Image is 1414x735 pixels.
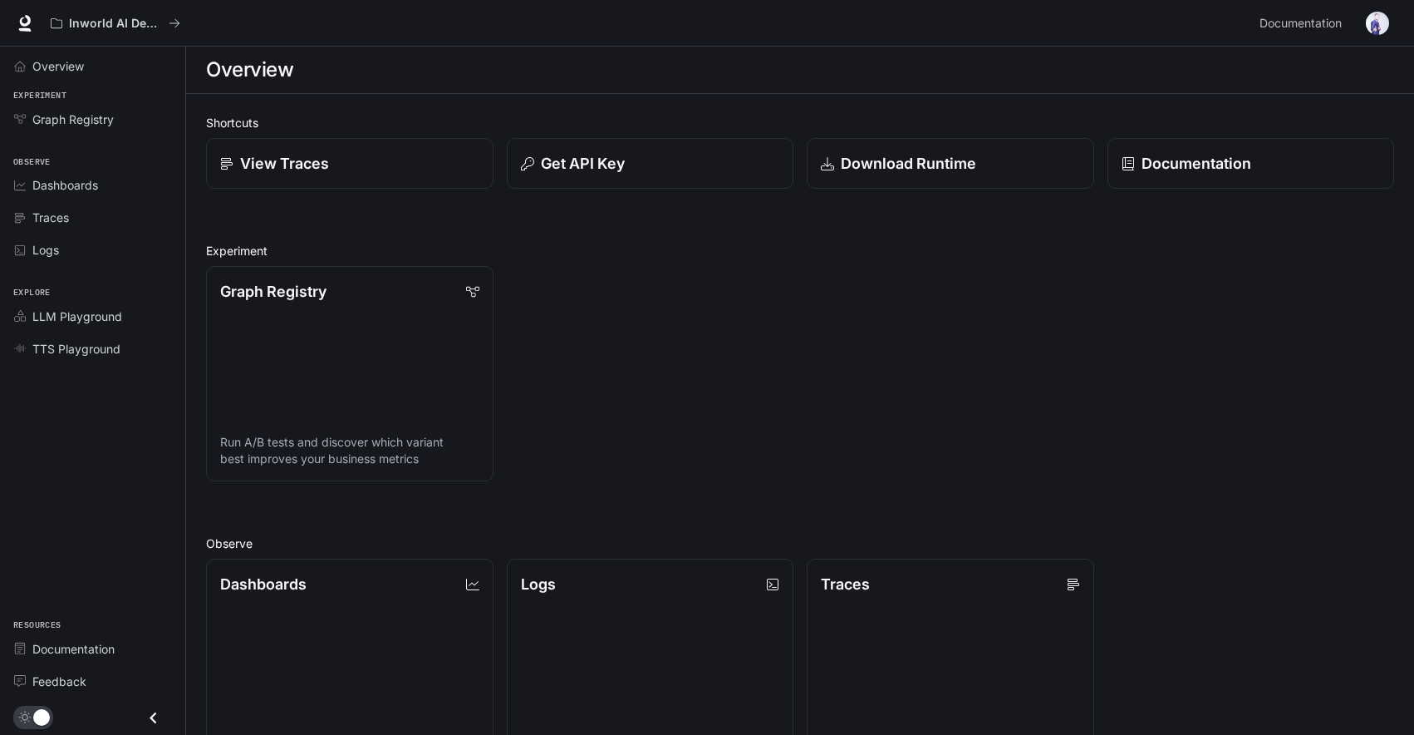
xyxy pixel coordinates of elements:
[32,111,114,128] span: Graph Registry
[32,57,84,75] span: Overview
[1361,7,1394,40] button: User avatar
[7,170,179,200] a: Dashboards
[7,105,179,134] a: Graph Registry
[135,701,172,735] button: Close drawer
[206,53,293,86] h1: Overview
[1107,138,1395,189] a: Documentation
[206,266,493,481] a: Graph RegistryRun A/B tests and discover which variant best improves your business metrics
[7,235,179,264] a: Logs
[541,152,625,175] p: Get API Key
[206,114,1394,131] h2: Shortcuts
[821,573,870,595] p: Traces
[240,152,329,175] p: View Traces
[1253,7,1354,40] a: Documentation
[7,667,179,696] a: Feedback
[7,302,179,331] a: LLM Playground
[220,434,479,467] p: Run A/B tests and discover which variant best improves your business metrics
[7,634,179,663] a: Documentation
[1366,12,1389,35] img: User avatar
[1259,13,1342,34] span: Documentation
[43,7,188,40] button: All workspaces
[807,138,1094,189] a: Download Runtime
[206,535,1394,552] h2: Observe
[32,241,59,259] span: Logs
[206,242,1394,259] h2: Experiment
[32,640,115,658] span: Documentation
[32,176,98,194] span: Dashboards
[32,673,86,690] span: Feedback
[32,209,69,226] span: Traces
[521,573,556,595] p: Logs
[841,152,976,175] p: Download Runtime
[507,138,794,189] button: Get API Key
[206,138,493,189] a: View Traces
[69,17,162,31] p: Inworld AI Demos
[220,573,307,595] p: Dashboards
[1142,152,1251,175] p: Documentation
[7,334,179,363] a: TTS Playground
[7,203,179,232] a: Traces
[32,308,122,325] span: LLM Playground
[32,340,120,358] span: TTS Playground
[7,52,179,81] a: Overview
[220,280,326,303] p: Graph Registry
[33,708,50,726] span: Dark mode toggle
